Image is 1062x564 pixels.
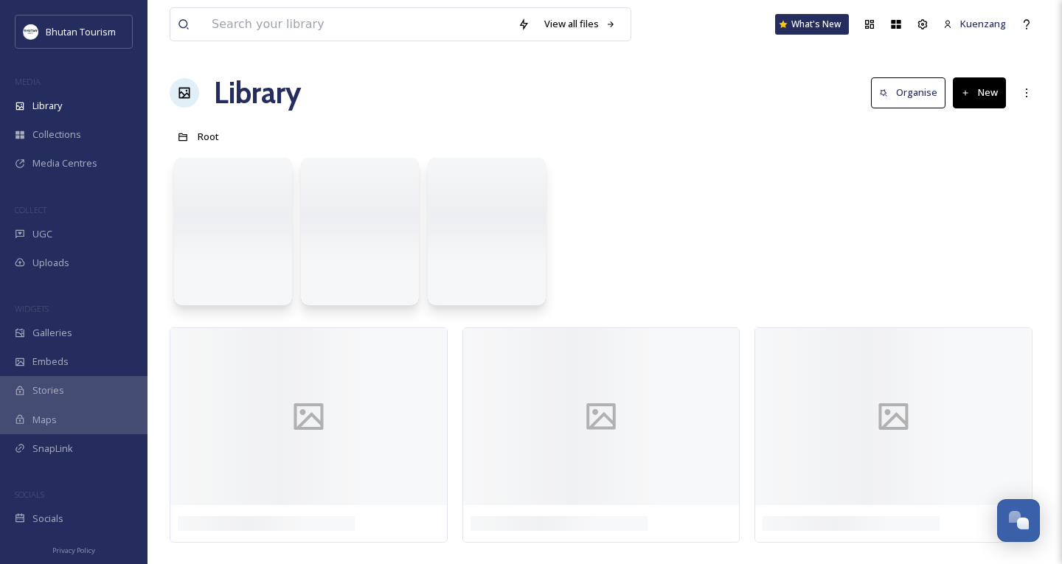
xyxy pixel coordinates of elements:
button: New [953,77,1006,108]
span: UGC [32,227,52,241]
a: Privacy Policy [52,540,95,558]
span: Uploads [32,256,69,270]
a: Library [214,71,301,115]
span: COLLECT [15,204,46,215]
span: Root [198,130,219,143]
span: Embeds [32,355,69,369]
img: BT_Logo_BB_Lockup_CMYK_High%2520Res.jpg [24,24,38,39]
button: Open Chat [997,499,1040,542]
span: Bhutan Tourism [46,25,116,38]
span: WIDGETS [15,303,49,314]
a: Organise [871,77,953,108]
button: Organise [871,77,945,108]
span: Collections [32,128,81,142]
span: Galleries [32,326,72,340]
span: Library [32,99,62,113]
span: Maps [32,413,57,427]
span: Socials [32,512,63,526]
input: Search your library [204,8,510,41]
a: Kuenzang [936,10,1013,38]
span: MEDIA [15,76,41,87]
span: Kuenzang [960,17,1006,30]
span: SOCIALS [15,489,44,500]
a: Root [198,128,219,145]
span: Stories [32,383,64,397]
a: What's New [775,14,849,35]
a: View all files [537,10,623,38]
span: SnapLink [32,442,73,456]
span: Privacy Policy [52,546,95,555]
span: Media Centres [32,156,97,170]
